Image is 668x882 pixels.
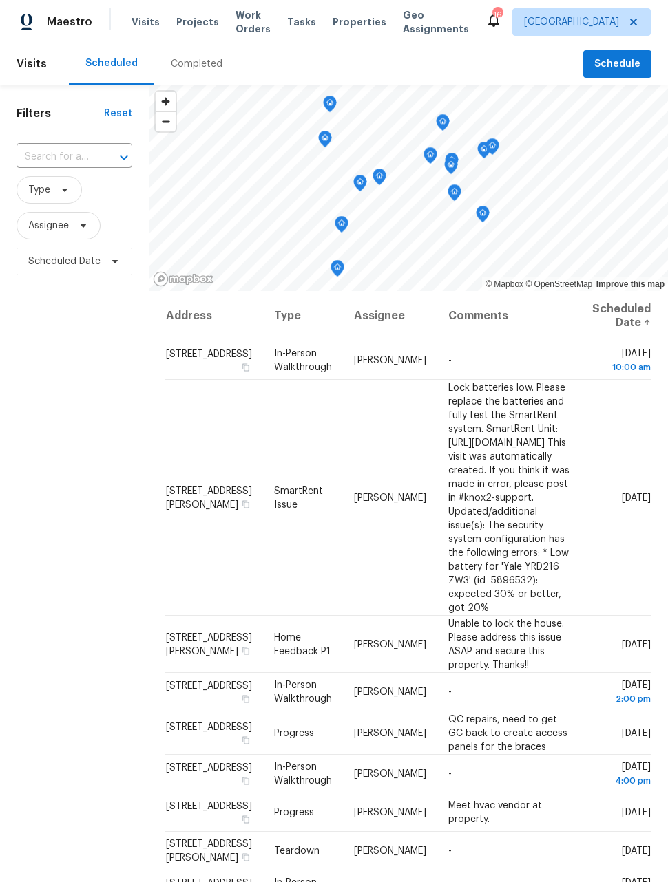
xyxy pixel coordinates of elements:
[166,349,252,359] span: [STREET_ADDRESS]
[622,639,651,649] span: [DATE]
[448,619,564,669] span: Unable to lock the house. Please address this issue ASAP and secure this property. Thanks!!
[323,96,337,117] div: Map marker
[274,728,314,738] span: Progress
[85,56,138,70] div: Scheduled
[476,206,490,227] div: Map marker
[436,114,450,136] div: Map marker
[448,356,452,365] span: -
[373,169,386,190] div: Map marker
[28,183,50,197] span: Type
[28,255,101,268] span: Scheduled Date
[274,349,332,372] span: In-Person Walkthrough
[583,50,651,78] button: Schedule
[274,486,323,509] span: SmartRent Issue
[156,92,176,111] button: Zoom in
[240,733,252,746] button: Copy Address
[156,111,176,131] button: Zoom out
[165,291,263,341] th: Address
[592,692,651,706] div: 2:00 pm
[17,147,94,168] input: Search for an address...
[171,57,222,71] div: Completed
[166,839,252,863] span: [STREET_ADDRESS][PERSON_NAME]
[132,15,160,29] span: Visits
[318,131,332,152] div: Map marker
[335,216,348,237] div: Map marker
[444,158,458,179] div: Map marker
[240,497,252,510] button: Copy Address
[592,762,651,788] span: [DATE]
[445,153,459,174] div: Map marker
[17,107,104,120] h1: Filters
[240,693,252,705] button: Copy Address
[403,8,469,36] span: Geo Assignments
[166,722,252,731] span: [STREET_ADDRESS]
[437,291,581,341] th: Comments
[596,279,665,289] a: Improve this map
[240,644,252,656] button: Copy Address
[104,107,132,120] div: Reset
[448,769,452,779] span: -
[114,148,134,167] button: Open
[525,279,592,289] a: OpenStreetMap
[581,291,651,341] th: Scheduled Date ↑
[166,486,252,509] span: [STREET_ADDRESS][PERSON_NAME]
[17,49,47,79] span: Visits
[354,846,426,856] span: [PERSON_NAME]
[274,808,314,817] span: Progress
[477,142,491,163] div: Map marker
[166,763,252,773] span: [STREET_ADDRESS]
[448,846,452,856] span: -
[333,15,386,29] span: Properties
[448,714,567,751] span: QC repairs, need to get GC back to create access panels for the braces
[448,687,452,697] span: -
[622,493,651,502] span: [DATE]
[343,291,437,341] th: Assignee
[354,728,426,738] span: [PERSON_NAME]
[263,291,343,341] th: Type
[592,680,651,706] span: [DATE]
[47,15,92,29] span: Maestro
[622,728,651,738] span: [DATE]
[176,15,219,29] span: Projects
[166,802,252,811] span: [STREET_ADDRESS]
[274,680,332,704] span: In-Person Walkthrough
[486,138,499,160] div: Map marker
[153,271,213,287] a: Mapbox homepage
[240,775,252,787] button: Copy Address
[354,769,426,779] span: [PERSON_NAME]
[594,56,640,73] span: Schedule
[166,632,252,656] span: [STREET_ADDRESS][PERSON_NAME]
[486,279,523,289] a: Mapbox
[448,383,570,612] span: Lock batteries low. Please replace the batteries and fully test the SmartRent system. SmartRent U...
[448,184,461,206] div: Map marker
[28,219,69,233] span: Assignee
[622,846,651,856] span: [DATE]
[274,762,332,786] span: In-Person Walkthrough
[240,361,252,374] button: Copy Address
[524,15,619,29] span: [GEOGRAPHIC_DATA]
[424,147,437,169] div: Map marker
[236,8,271,36] span: Work Orders
[622,808,651,817] span: [DATE]
[592,349,651,374] span: [DATE]
[492,8,502,22] div: 16
[448,801,542,824] span: Meet hvac vendor at property.
[592,774,651,788] div: 4:00 pm
[156,112,176,131] span: Zoom out
[240,851,252,863] button: Copy Address
[274,846,320,856] span: Teardown
[353,175,367,196] div: Map marker
[592,361,651,374] div: 10:00 am
[240,813,252,826] button: Copy Address
[354,808,426,817] span: [PERSON_NAME]
[354,639,426,649] span: [PERSON_NAME]
[287,17,316,27] span: Tasks
[354,493,426,502] span: [PERSON_NAME]
[331,260,344,281] div: Map marker
[354,687,426,697] span: [PERSON_NAME]
[166,681,252,691] span: [STREET_ADDRESS]
[274,632,331,656] span: Home Feedback P1
[354,356,426,365] span: [PERSON_NAME]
